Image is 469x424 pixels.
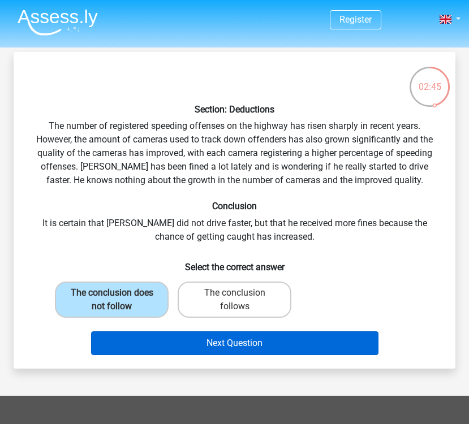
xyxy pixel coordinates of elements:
h6: Select the correct answer [32,253,437,272]
div: The number of registered speeding offenses on the highway has risen sharply in recent years. Howe... [18,61,451,360]
button: Next Question [91,331,378,355]
label: The conclusion does not follow [55,282,169,318]
div: 02:45 [408,66,451,94]
h6: Conclusion [32,201,437,211]
img: Assessly [18,9,98,36]
label: The conclusion follows [178,282,291,318]
a: Register [339,14,372,25]
h6: Section: Deductions [32,104,437,115]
